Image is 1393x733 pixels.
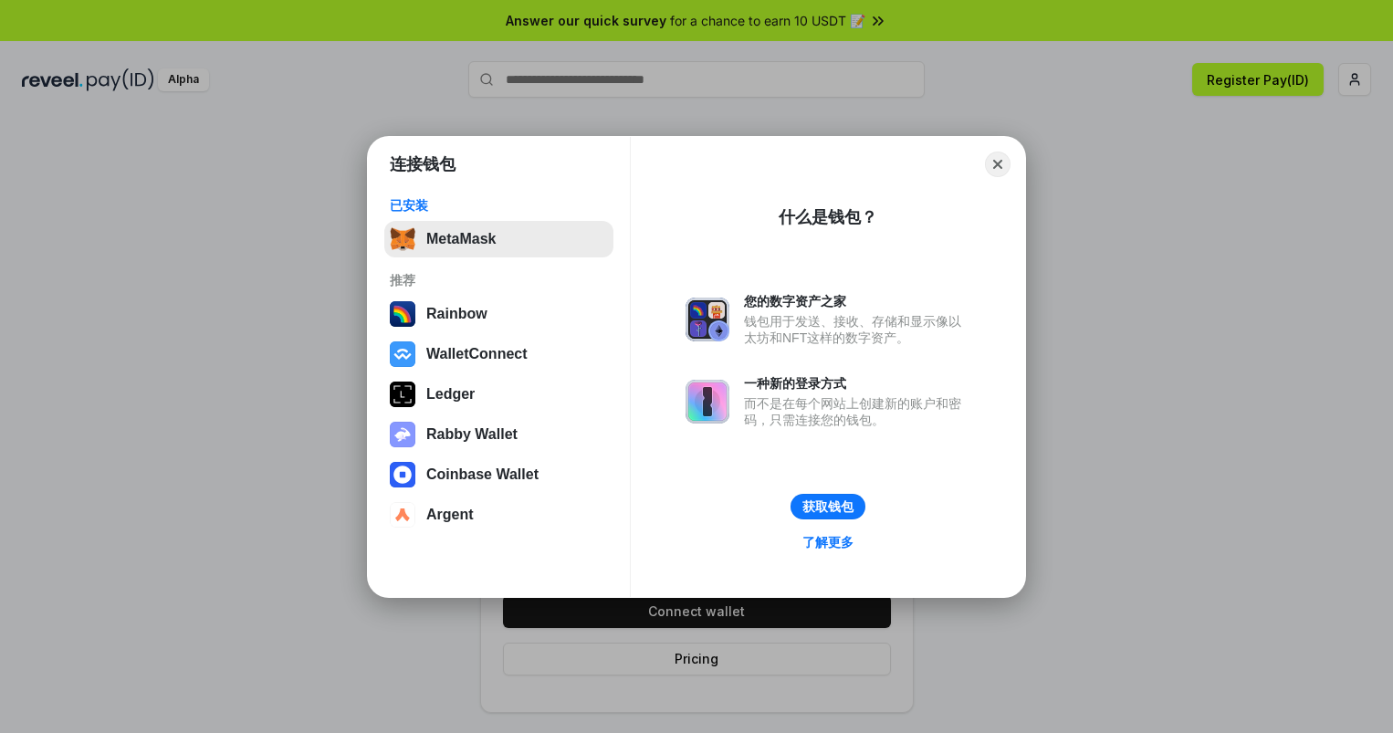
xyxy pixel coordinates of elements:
button: Ledger [384,376,613,413]
div: 已安装 [390,197,608,214]
img: svg+xml,%3Csvg%20width%3D%2228%22%20height%3D%2228%22%20viewBox%3D%220%200%2028%2028%22%20fill%3D... [390,502,415,528]
div: Coinbase Wallet [426,466,539,483]
img: svg+xml,%3Csvg%20width%3D%2228%22%20height%3D%2228%22%20viewBox%3D%220%200%2028%2028%22%20fill%3D... [390,462,415,487]
h1: 连接钱包 [390,153,456,175]
img: svg+xml,%3Csvg%20width%3D%2228%22%20height%3D%2228%22%20viewBox%3D%220%200%2028%2028%22%20fill%3D... [390,341,415,367]
img: svg+xml,%3Csvg%20fill%3D%22none%22%20height%3D%2233%22%20viewBox%3D%220%200%2035%2033%22%20width%... [390,226,415,252]
div: 钱包用于发送、接收、存储和显示像以太坊和NFT这样的数字资产。 [744,313,970,346]
div: 而不是在每个网站上创建新的账户和密码，只需连接您的钱包。 [744,395,970,428]
img: svg+xml,%3Csvg%20xmlns%3D%22http%3A%2F%2Fwww.w3.org%2F2000%2Fsvg%22%20fill%3D%22none%22%20viewBox... [686,380,729,424]
img: svg+xml,%3Csvg%20xmlns%3D%22http%3A%2F%2Fwww.w3.org%2F2000%2Fsvg%22%20fill%3D%22none%22%20viewBox... [686,298,729,341]
button: Argent [384,497,613,533]
div: Rainbow [426,306,487,322]
div: 什么是钱包？ [779,206,877,228]
div: Argent [426,507,474,523]
div: MetaMask [426,231,496,247]
div: WalletConnect [426,346,528,362]
div: Rabby Wallet [426,426,518,443]
img: svg+xml,%3Csvg%20width%3D%22120%22%20height%3D%22120%22%20viewBox%3D%220%200%20120%20120%22%20fil... [390,301,415,327]
a: 了解更多 [791,530,864,554]
div: 获取钱包 [802,498,854,515]
button: 获取钱包 [791,494,865,519]
div: Ledger [426,386,475,403]
img: svg+xml,%3Csvg%20xmlns%3D%22http%3A%2F%2Fwww.w3.org%2F2000%2Fsvg%22%20fill%3D%22none%22%20viewBox... [390,422,415,447]
div: 您的数字资产之家 [744,293,970,309]
img: svg+xml,%3Csvg%20xmlns%3D%22http%3A%2F%2Fwww.w3.org%2F2000%2Fsvg%22%20width%3D%2228%22%20height%3... [390,382,415,407]
button: Rabby Wallet [384,416,613,453]
button: Rainbow [384,296,613,332]
button: Close [985,152,1011,177]
div: 了解更多 [802,534,854,550]
div: 推荐 [390,272,608,288]
button: WalletConnect [384,336,613,372]
button: Coinbase Wallet [384,456,613,493]
button: MetaMask [384,221,613,257]
div: 一种新的登录方式 [744,375,970,392]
